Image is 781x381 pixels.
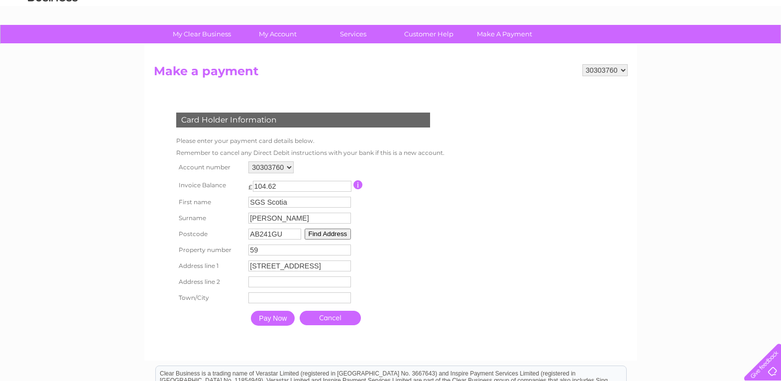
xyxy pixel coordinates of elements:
[174,226,246,242] th: Postcode
[174,210,246,226] th: Surname
[156,5,626,48] div: Clear Business is a trading name of Verastar Limited (registered in [GEOGRAPHIC_DATA] No. 3667643...
[27,26,78,56] img: logo.png
[593,5,662,17] a: 0333 014 3131
[251,311,295,326] input: Pay Now
[388,25,470,43] a: Customer Help
[154,64,628,83] h2: Make a payment
[248,178,252,191] td: £
[300,311,361,325] a: Cancel
[161,25,243,43] a: My Clear Business
[174,274,246,290] th: Address line 2
[174,135,447,147] td: Please enter your payment card details below.
[236,25,319,43] a: My Account
[715,42,739,50] a: Contact
[174,159,246,176] th: Account number
[463,25,546,43] a: Make A Payment
[174,147,447,159] td: Remember to cancel any Direct Debit instructions with your bank if this is a new account.
[659,42,688,50] a: Telecoms
[312,25,394,43] a: Services
[748,42,772,50] a: Log out
[631,42,653,50] a: Energy
[606,42,625,50] a: Water
[174,176,246,194] th: Invoice Balance
[174,242,246,258] th: Property number
[305,229,351,240] button: Find Address
[694,42,709,50] a: Blog
[174,258,246,274] th: Address line 1
[174,290,246,306] th: Town/City
[353,180,363,189] input: Information
[176,113,430,127] div: Card Holder Information
[174,194,246,210] th: First name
